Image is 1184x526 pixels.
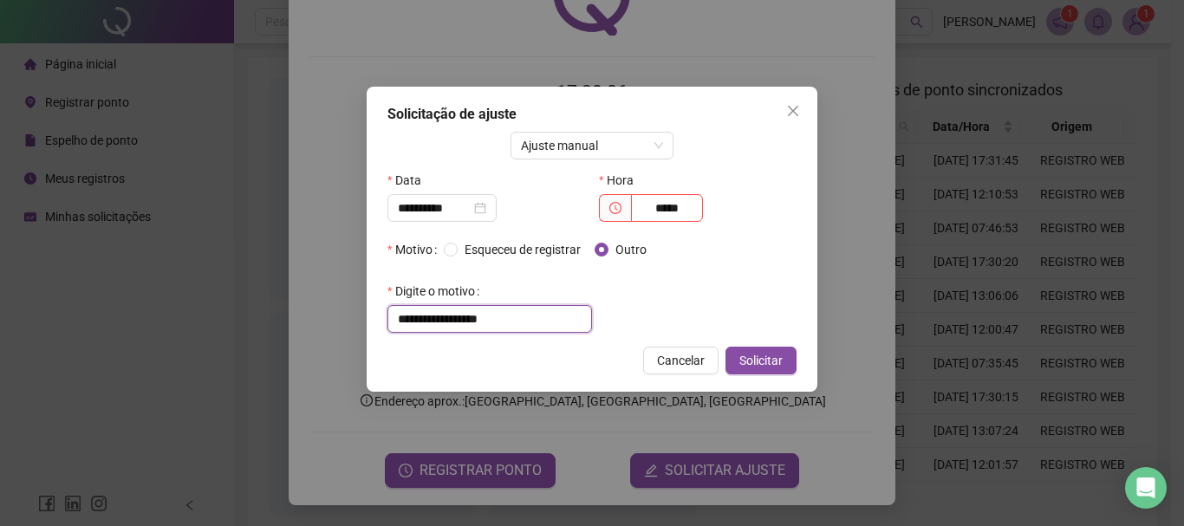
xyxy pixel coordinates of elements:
span: close [786,104,800,118]
span: Solicitar [739,351,783,370]
span: Cancelar [657,351,705,370]
span: Ajuste manual [521,133,664,159]
button: Solicitar [725,347,797,374]
button: Cancelar [643,347,719,374]
span: Outro [608,240,654,259]
label: Data [387,166,433,194]
label: Hora [599,166,645,194]
label: Motivo [387,236,444,263]
span: Esqueceu de registrar [458,240,588,259]
div: Solicitação de ajuste [387,104,797,125]
span: clock-circle [609,202,621,214]
label: Digite o motivo [387,277,486,305]
button: Close [779,97,807,125]
div: Open Intercom Messenger [1125,467,1167,509]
